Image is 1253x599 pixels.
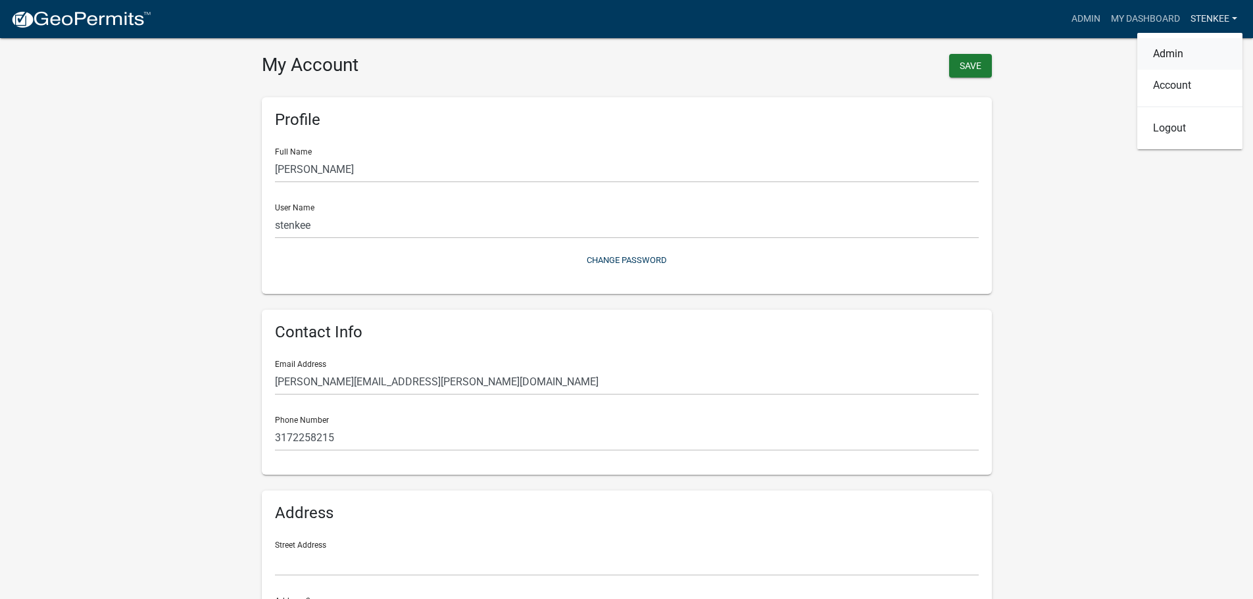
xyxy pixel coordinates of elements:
a: Account [1137,70,1242,101]
a: stenkee [1185,7,1242,32]
h6: Profile [275,110,979,130]
h3: My Account [262,54,617,76]
h6: Address [275,504,979,523]
a: Logout [1137,112,1242,144]
button: Save [949,54,992,78]
div: stenkee [1137,33,1242,149]
a: Admin [1066,7,1106,32]
button: Change Password [275,249,979,271]
h6: Contact Info [275,323,979,342]
a: Admin [1137,38,1242,70]
a: My Dashboard [1106,7,1185,32]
